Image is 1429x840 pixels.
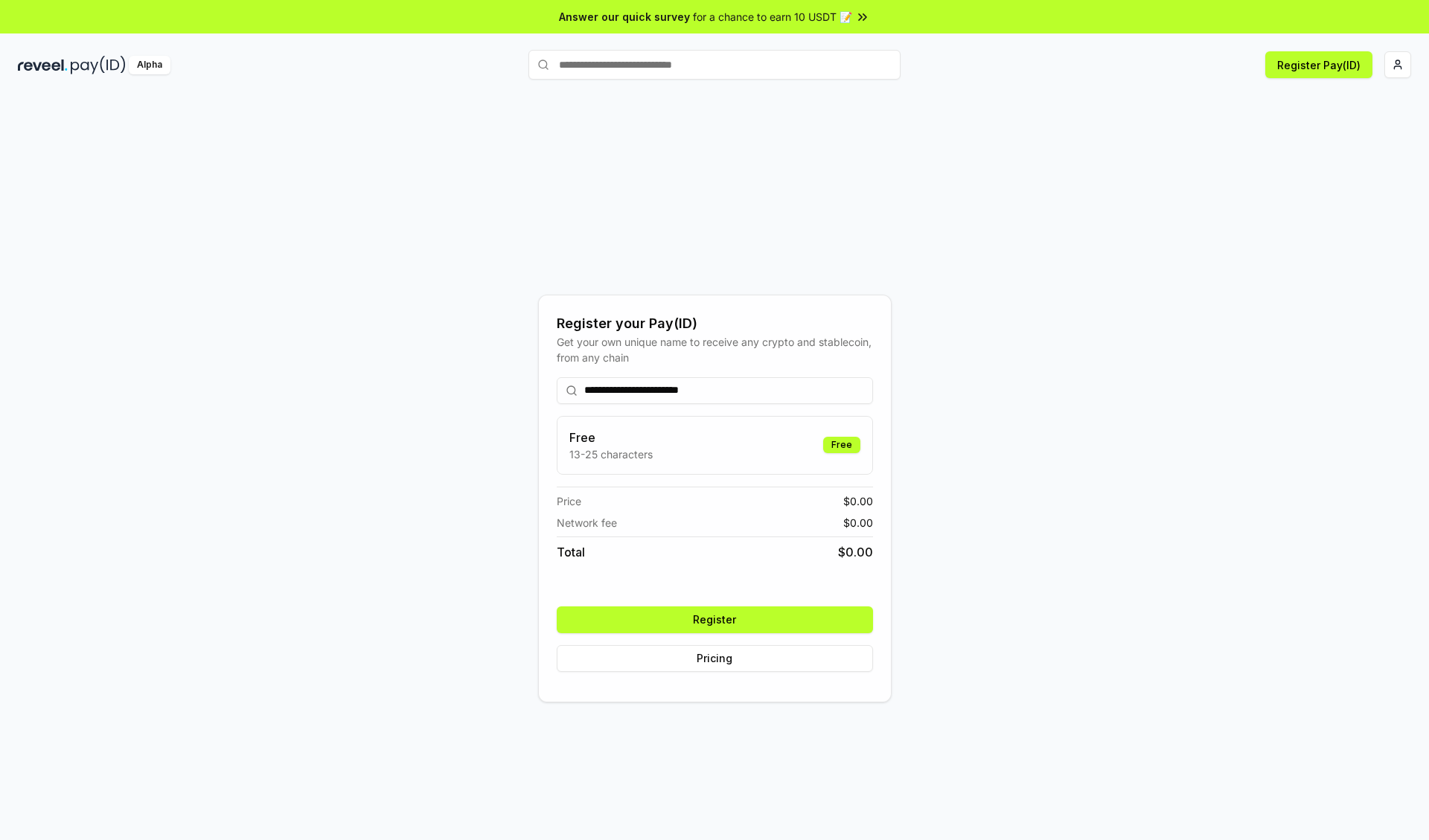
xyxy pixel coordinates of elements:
[129,56,170,74] div: Alpha
[71,56,126,74] img: pay_id
[557,606,873,633] button: Register
[843,493,873,509] span: $ 0.00
[557,313,873,334] div: Register your Pay(ID)
[823,437,860,453] div: Free
[569,429,653,446] h3: Free
[838,543,873,561] span: $ 0.00
[569,446,653,462] p: 13-25 characters
[557,493,581,509] span: Price
[843,515,873,530] span: $ 0.00
[557,515,617,530] span: Network fee
[559,9,690,25] span: Answer our quick survey
[1265,51,1372,78] button: Register Pay(ID)
[557,543,585,561] span: Total
[557,334,873,365] div: Get your own unique name to receive any crypto and stablecoin, from any chain
[557,645,873,672] button: Pricing
[693,9,852,25] span: for a chance to earn 10 USDT 📝
[18,56,68,74] img: reveel_dark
